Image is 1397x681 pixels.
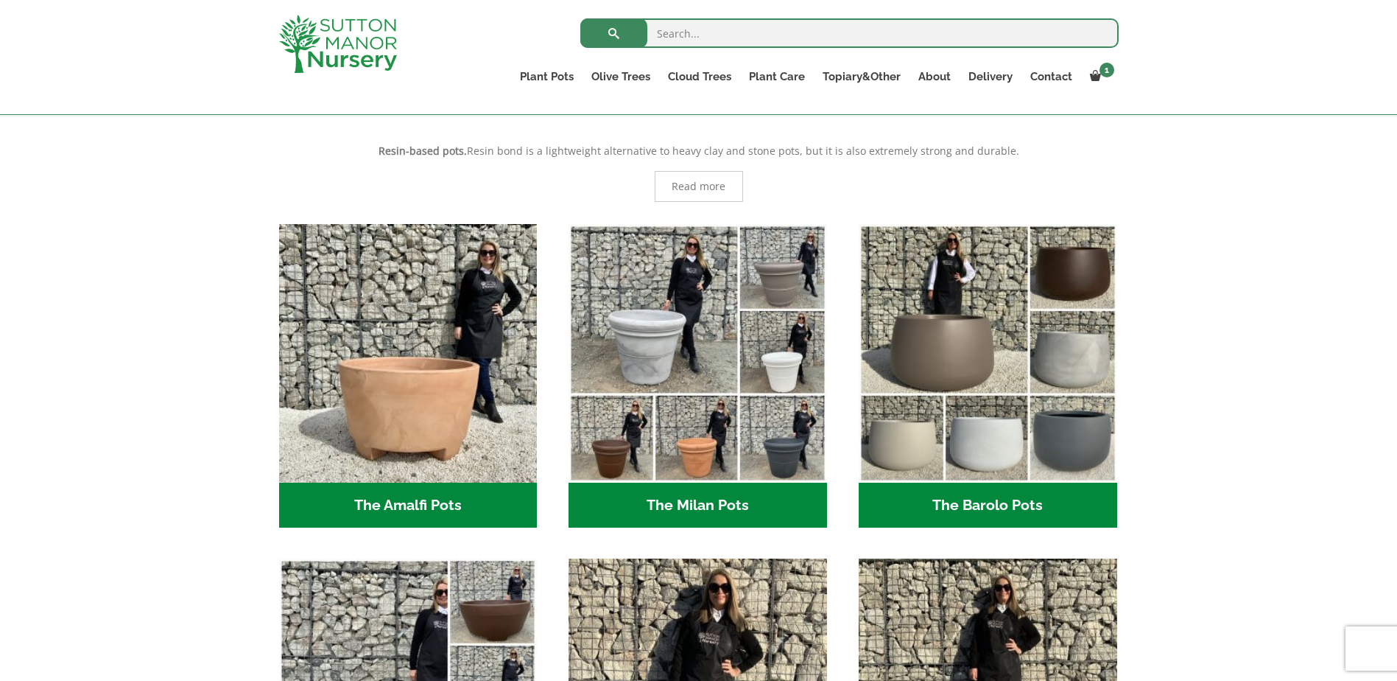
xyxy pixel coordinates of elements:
[859,224,1117,483] img: The Barolo Pots
[1081,66,1119,87] a: 1
[740,66,814,87] a: Plant Care
[569,224,827,483] img: The Milan Pots
[672,181,725,192] span: Read more
[859,483,1117,528] h2: The Barolo Pots
[379,144,467,158] strong: Resin-based pots.
[279,224,538,528] a: Visit product category The Amalfi Pots
[1021,66,1081,87] a: Contact
[511,66,583,87] a: Plant Pots
[279,483,538,528] h2: The Amalfi Pots
[279,142,1119,160] p: Resin bond is a lightweight alternative to heavy clay and stone pots, but it is also extremely st...
[909,66,960,87] a: About
[814,66,909,87] a: Topiary&Other
[960,66,1021,87] a: Delivery
[569,224,827,528] a: Visit product category The Milan Pots
[279,224,538,483] img: The Amalfi Pots
[659,66,740,87] a: Cloud Trees
[1099,63,1114,77] span: 1
[583,66,659,87] a: Olive Trees
[279,15,397,73] img: logo
[580,18,1119,48] input: Search...
[569,483,827,528] h2: The Milan Pots
[859,224,1117,528] a: Visit product category The Barolo Pots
